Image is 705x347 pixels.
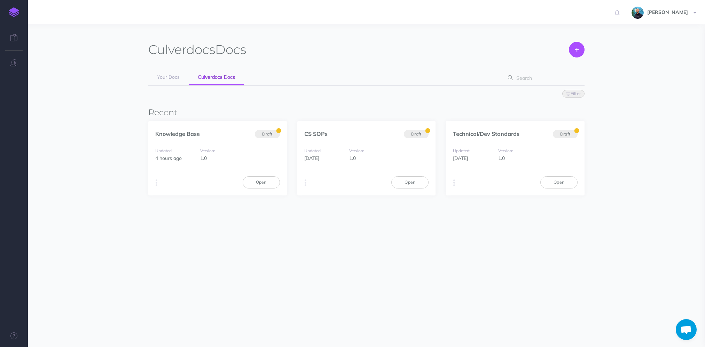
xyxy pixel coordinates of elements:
[453,130,519,137] a: Technical/Dev Standards
[305,178,306,188] i: More actions
[349,148,364,153] small: Version:
[155,148,173,153] small: Updated:
[453,148,470,153] small: Updated:
[453,155,468,161] span: [DATE]
[243,176,280,188] a: Open
[540,176,578,188] a: Open
[157,74,180,80] span: Your Docs
[9,7,19,17] img: logo-mark.svg
[632,7,644,19] img: 925838e575eb33ea1a1ca055db7b09b0.jpg
[148,108,585,117] h3: Recent
[148,42,246,57] h1: Docs
[156,178,157,188] i: More actions
[155,130,200,137] a: Knowledge Base
[349,155,356,161] span: 1.0
[304,155,319,161] span: [DATE]
[200,148,215,153] small: Version:
[562,90,585,98] button: Filter
[498,155,505,161] span: 1.0
[391,176,429,188] a: Open
[155,155,182,161] span: 4 hours ago
[198,74,235,80] span: Culverdocs Docs
[644,9,691,15] span: [PERSON_NAME]
[200,155,207,161] span: 1.0
[498,148,513,153] small: Version:
[189,70,244,85] a: Culverdocs Docs
[453,178,455,188] i: More actions
[148,70,188,85] a: Your Docs
[304,130,328,137] a: CS SOPs
[514,72,574,84] input: Search
[304,148,322,153] small: Updated:
[148,42,215,57] span: Culverdocs
[676,319,697,340] a: Open chat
